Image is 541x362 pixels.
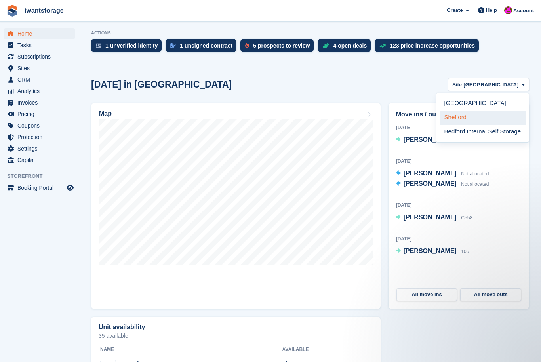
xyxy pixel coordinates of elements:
[4,97,75,108] a: menu
[396,135,472,145] a: [PERSON_NAME] C305
[91,103,381,309] a: Map
[166,39,240,56] a: 1 unsigned contract
[4,131,75,143] a: menu
[17,28,65,39] span: Home
[17,74,65,85] span: CRM
[396,158,522,165] div: [DATE]
[318,39,375,56] a: 4 open deals
[21,4,67,17] a: iwantstorage
[4,109,75,120] a: menu
[99,110,112,117] h2: Map
[461,181,489,187] span: Not allocated
[282,343,338,356] th: Available
[375,39,483,56] a: 123 price increase opportunities
[404,248,457,254] span: [PERSON_NAME]
[17,109,65,120] span: Pricing
[4,63,75,74] a: menu
[4,154,75,166] a: menu
[486,6,497,14] span: Help
[99,324,145,331] h2: Unit availability
[396,124,522,131] div: [DATE]
[180,42,232,49] div: 1 unsigned contract
[396,202,522,209] div: [DATE]
[463,81,518,89] span: [GEOGRAPHIC_DATA]
[91,39,166,56] a: 1 unverified identity
[7,172,79,180] span: Storefront
[440,125,526,139] a: Bedford Internal Self Storage
[448,78,529,91] button: Site: [GEOGRAPHIC_DATA]
[396,169,489,179] a: [PERSON_NAME] Not allocated
[322,43,329,48] img: deal-1b604bf984904fb50ccaf53a9ad4b4a5d6e5aea283cecdc64d6e3604feb123c2.svg
[396,179,489,189] a: [PERSON_NAME] Not allocated
[452,81,463,89] span: Site:
[404,180,457,187] span: [PERSON_NAME]
[17,120,65,131] span: Coupons
[17,154,65,166] span: Capital
[96,43,101,48] img: verify_identity-adf6edd0f0f0b5bbfe63781bf79b02c33cf7c696d77639b501bdc392416b5a36.svg
[504,6,512,14] img: Jonathan
[17,86,65,97] span: Analytics
[447,6,463,14] span: Create
[17,51,65,62] span: Subscriptions
[6,5,18,17] img: stora-icon-8386f47178a22dfd0bd8f6a31ec36ba5ce8667c1dd55bd0f319d3a0aa187defe.svg
[99,343,282,356] th: Name
[4,120,75,131] a: menu
[4,74,75,85] a: menu
[333,42,367,49] div: 4 open deals
[170,43,176,48] img: contract_signature_icon-13c848040528278c33f63329250d36e43548de30e8caae1d1a13099fd9432cc5.svg
[4,86,75,97] a: menu
[396,235,522,242] div: [DATE]
[17,97,65,108] span: Invoices
[91,30,529,36] p: ACTIONS
[461,249,469,254] span: 105
[461,171,489,177] span: Not allocated
[396,288,457,301] a: All move ins
[91,79,232,90] h2: [DATE] in [GEOGRAPHIC_DATA]
[396,110,522,119] h2: Move ins / outs
[245,43,249,48] img: prospect-51fa495bee0391a8d652442698ab0144808aea92771e9ea1ae160a38d050c398.svg
[404,170,457,177] span: [PERSON_NAME]
[379,44,386,48] img: price_increase_opportunities-93ffe204e8149a01c8c9dc8f82e8f89637d9d84a8eef4429ea346261dce0b2c0.svg
[4,182,75,193] a: menu
[461,215,472,221] span: C558
[396,246,469,257] a: [PERSON_NAME] 105
[440,111,526,125] a: Shefford
[460,288,521,301] a: All move outs
[396,213,472,223] a: [PERSON_NAME] C558
[4,143,75,154] a: menu
[17,182,65,193] span: Booking Portal
[17,131,65,143] span: Protection
[99,333,373,339] p: 35 available
[513,7,534,15] span: Account
[404,214,457,221] span: [PERSON_NAME]
[65,183,75,192] a: Preview store
[17,143,65,154] span: Settings
[17,40,65,51] span: Tasks
[4,51,75,62] a: menu
[404,136,457,143] span: [PERSON_NAME]
[4,28,75,39] a: menu
[4,40,75,51] a: menu
[240,39,318,56] a: 5 prospects to review
[390,42,475,49] div: 123 price increase opportunities
[17,63,65,74] span: Sites
[461,137,472,143] span: C305
[105,42,158,49] div: 1 unverified identity
[253,42,310,49] div: 5 prospects to review
[440,96,526,111] a: [GEOGRAPHIC_DATA]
